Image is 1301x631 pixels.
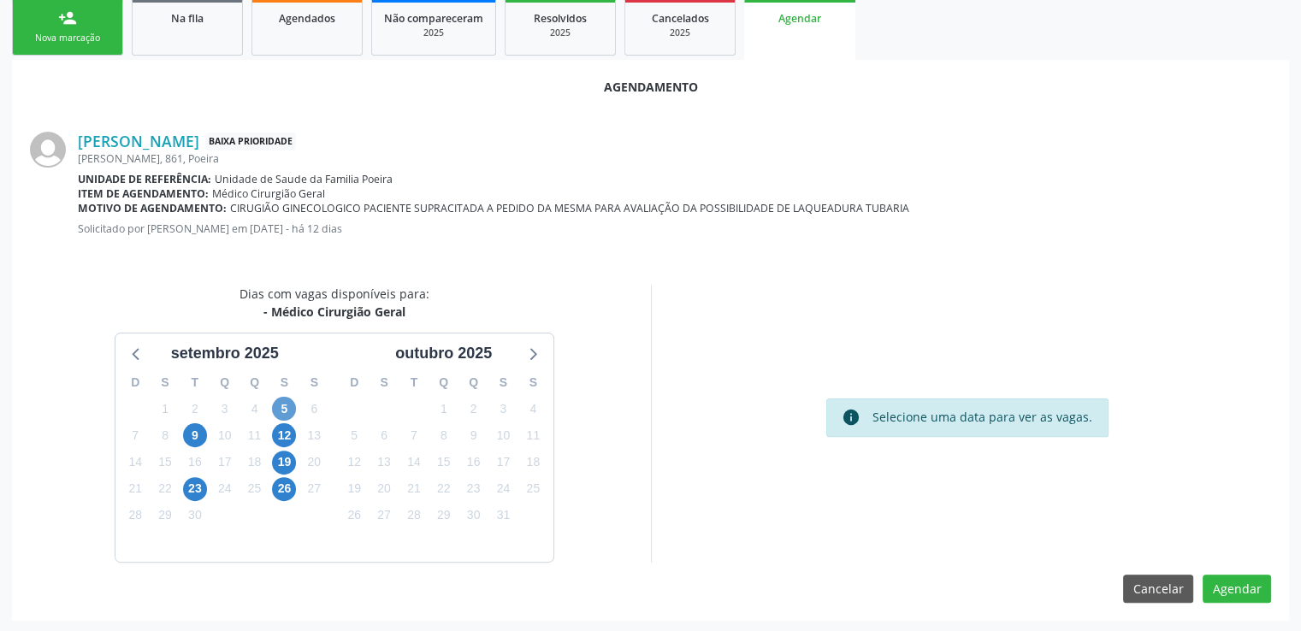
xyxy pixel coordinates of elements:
[402,451,426,475] span: terça-feira, 14 de outubro de 2025
[462,504,486,528] span: quinta-feira, 30 de outubro de 2025
[491,477,515,501] span: sexta-feira, 24 de outubro de 2025
[243,397,267,421] span: quinta-feira, 4 de setembro de 2025
[302,451,326,475] span: sábado, 20 de setembro de 2025
[123,477,147,501] span: domingo, 21 de setembro de 2025
[213,477,237,501] span: quarta-feira, 24 de setembro de 2025
[269,369,299,396] div: S
[240,303,429,321] div: - Médico Cirurgião Geral
[30,132,66,168] img: img
[518,369,548,396] div: S
[78,201,227,215] b: Motivo de agendamento:
[462,397,486,421] span: quinta-feira, 2 de outubro de 2025
[279,11,335,26] span: Agendados
[213,397,237,421] span: quarta-feira, 3 de setembro de 2025
[183,397,207,421] span: terça-feira, 2 de setembro de 2025
[302,423,326,447] span: sábado, 13 de setembro de 2025
[432,477,456,501] span: quarta-feira, 22 de outubro de 2025
[521,397,545,421] span: sábado, 4 de outubro de 2025
[153,477,177,501] span: segunda-feira, 22 de setembro de 2025
[153,423,177,447] span: segunda-feira, 8 de setembro de 2025
[212,186,325,201] span: Médico Cirurgião Geral
[462,451,486,475] span: quinta-feira, 16 de outubro de 2025
[432,451,456,475] span: quarta-feira, 15 de outubro de 2025
[462,477,486,501] span: quinta-feira, 23 de outubro de 2025
[272,451,296,475] span: sexta-feira, 19 de setembro de 2025
[521,423,545,447] span: sábado, 11 de outubro de 2025
[534,11,587,26] span: Resolvidos
[342,477,366,501] span: domingo, 19 de outubro de 2025
[402,423,426,447] span: terça-feira, 7 de outubro de 2025
[652,11,709,26] span: Cancelados
[215,172,393,186] span: Unidade de Saude da Familia Poeira
[384,11,483,26] span: Não compareceram
[78,186,209,201] b: Item de agendamento:
[123,423,147,447] span: domingo, 7 de setembro de 2025
[272,477,296,501] span: sexta-feira, 26 de setembro de 2025
[402,504,426,528] span: terça-feira, 28 de outubro de 2025
[123,504,147,528] span: domingo, 28 de setembro de 2025
[491,451,515,475] span: sexta-feira, 17 de outubro de 2025
[340,369,370,396] div: D
[240,369,269,396] div: Q
[402,477,426,501] span: terça-feira, 21 de outubro de 2025
[243,451,267,475] span: quinta-feira, 18 de setembro de 2025
[432,504,456,528] span: quarta-feira, 29 de outubro de 2025
[25,32,110,44] div: Nova marcação
[370,369,399,396] div: S
[213,423,237,447] span: quarta-feira, 10 de setembro de 2025
[153,504,177,528] span: segunda-feira, 29 de setembro de 2025
[872,408,1092,427] div: Selecione uma data para ver as vagas.
[183,451,207,475] span: terça-feira, 16 de setembro de 2025
[230,201,909,215] span: CIRUGIÃO GINECOLOGICO PACIENTE SUPRACITADA A PEDIDO DA MESMA PARA AVALIAÇÃO DA POSSIBILIDADE DE L...
[240,285,429,321] div: Dias com vagas disponíveis para:
[372,423,396,447] span: segunda-feira, 6 de outubro de 2025
[778,11,821,26] span: Agendar
[388,342,499,365] div: outubro 2025
[842,408,860,427] i: info
[183,423,207,447] span: terça-feira, 9 de setembro de 2025
[1123,575,1193,604] button: Cancelar
[637,27,723,39] div: 2025
[432,423,456,447] span: quarta-feira, 8 de outubro de 2025
[171,11,204,26] span: Na fila
[372,504,396,528] span: segunda-feira, 27 de outubro de 2025
[183,504,207,528] span: terça-feira, 30 de setembro de 2025
[521,477,545,501] span: sábado, 25 de outubro de 2025
[491,504,515,528] span: sexta-feira, 31 de outubro de 2025
[78,132,199,150] a: [PERSON_NAME]
[58,9,77,27] div: person_add
[243,423,267,447] span: quinta-feira, 11 de setembro de 2025
[183,477,207,501] span: terça-feira, 23 de setembro de 2025
[302,397,326,421] span: sábado, 6 de setembro de 2025
[272,423,296,447] span: sexta-feira, 12 de setembro de 2025
[1203,575,1271,604] button: Agendar
[302,477,326,501] span: sábado, 27 de setembro de 2025
[521,451,545,475] span: sábado, 18 de outubro de 2025
[213,451,237,475] span: quarta-feira, 17 de setembro de 2025
[153,397,177,421] span: segunda-feira, 1 de setembro de 2025
[462,423,486,447] span: quinta-feira, 9 de outubro de 2025
[384,27,483,39] div: 2025
[491,423,515,447] span: sexta-feira, 10 de outubro de 2025
[205,133,296,150] span: Baixa Prioridade
[78,172,211,186] b: Unidade de referência:
[243,477,267,501] span: quinta-feira, 25 de setembro de 2025
[30,78,1271,96] div: Agendamento
[458,369,488,396] div: Q
[432,397,456,421] span: quarta-feira, 1 de outubro de 2025
[372,451,396,475] span: segunda-feira, 13 de outubro de 2025
[153,451,177,475] span: segunda-feira, 15 de setembro de 2025
[399,369,429,396] div: T
[342,504,366,528] span: domingo, 26 de outubro de 2025
[210,369,240,396] div: Q
[342,451,366,475] span: domingo, 12 de outubro de 2025
[429,369,458,396] div: Q
[180,369,210,396] div: T
[78,151,1271,166] div: [PERSON_NAME], 861, Poeira
[151,369,180,396] div: S
[491,397,515,421] span: sexta-feira, 3 de outubro de 2025
[299,369,329,396] div: S
[121,369,151,396] div: D
[342,423,366,447] span: domingo, 5 de outubro de 2025
[164,342,286,365] div: setembro 2025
